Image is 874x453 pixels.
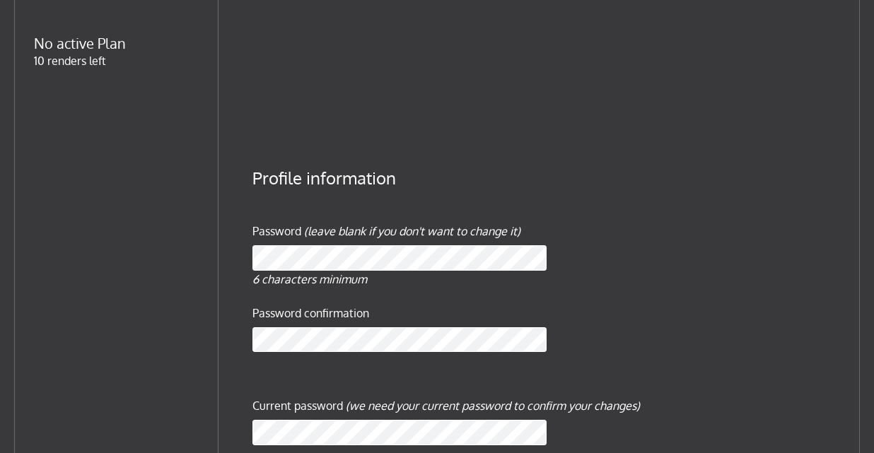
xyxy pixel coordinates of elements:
h5: No active Plan [34,35,184,52]
em: 6 characters minimum [252,272,367,286]
label: Password [252,223,301,240]
i: (we need your current password to confirm your changes) [346,399,640,413]
i: (leave blank if you don't want to change it) [304,224,520,238]
label: Password confirmation [252,305,369,322]
h4: Profile information [252,167,840,189]
label: Current password [252,397,343,414]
